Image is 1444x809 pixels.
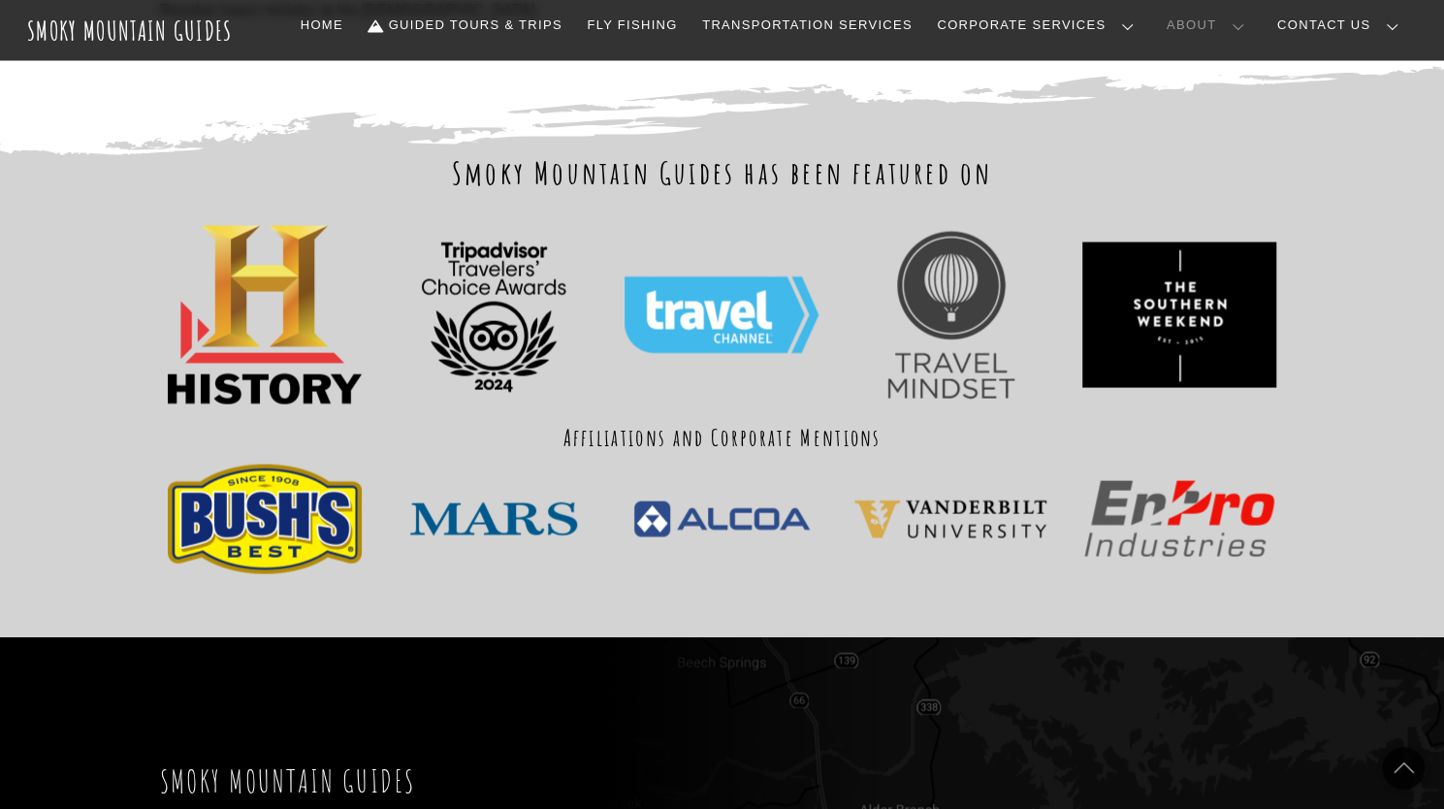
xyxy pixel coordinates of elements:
[579,5,685,46] a: Fly Fishing
[293,5,351,46] a: Home
[1269,5,1414,46] a: Contact Us
[853,499,1047,538] img: 225d4cf12a6e9da6996dc3d47250e4de
[853,217,1047,411] img: Travel+Mindset
[397,499,591,537] img: Mars-Logo
[1082,478,1276,558] img: Enpro_Industries_logo.svg
[625,493,818,544] img: PNGPIX-COM-Alcoa-Logo-PNG-Transparent
[168,464,362,573] img: bushs-best-logo
[361,5,570,46] a: Guided Tours & Trips
[397,208,591,421] img: TC_transparent_BF Logo_L_2024_RGB
[1159,5,1260,46] a: About
[160,761,416,799] a: Smoky Mountain Guides
[694,5,919,46] a: Transportation Services
[27,14,233,46] a: Smoky Mountain Guides
[929,5,1149,46] a: Corporate Services
[160,421,1285,452] h3: Affiliations and Corporate Mentions
[625,242,818,387] img: Travel_Channel
[160,151,1285,192] h2: Smoky Mountain Guides has been featured on
[1082,242,1276,387] img: ece09f7c36744c8fa1a1437cfc0e485a-hd
[168,225,362,404] img: PinClipart.com_free-job-clip-art_2123767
